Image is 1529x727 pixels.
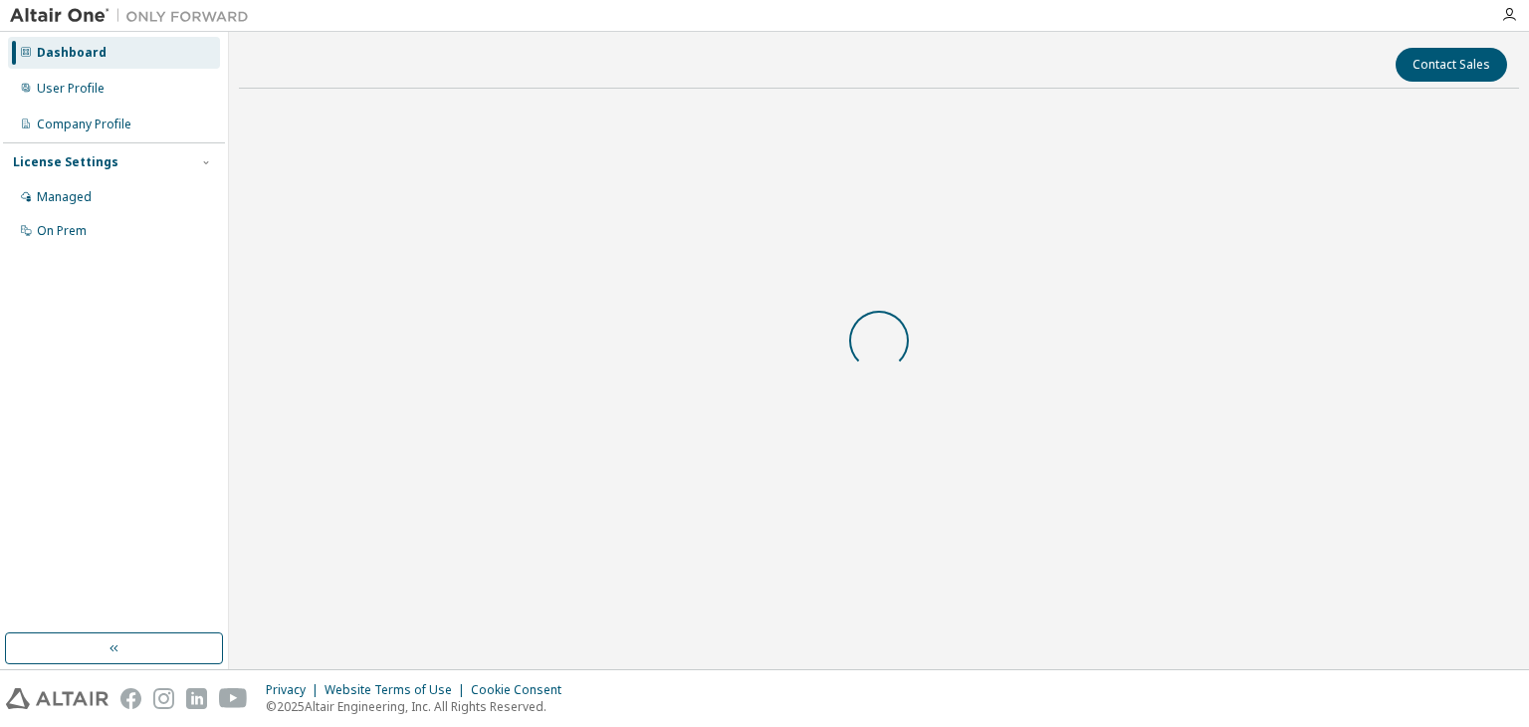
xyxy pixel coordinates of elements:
[10,6,259,26] img: Altair One
[1396,48,1507,82] button: Contact Sales
[266,682,325,698] div: Privacy
[37,189,92,205] div: Managed
[266,698,573,715] p: © 2025 Altair Engineering, Inc. All Rights Reserved.
[153,688,174,709] img: instagram.svg
[37,117,131,132] div: Company Profile
[37,223,87,239] div: On Prem
[471,682,573,698] div: Cookie Consent
[37,45,107,61] div: Dashboard
[13,154,118,170] div: License Settings
[186,688,207,709] img: linkedin.svg
[6,688,109,709] img: altair_logo.svg
[219,688,248,709] img: youtube.svg
[37,81,105,97] div: User Profile
[120,688,141,709] img: facebook.svg
[325,682,471,698] div: Website Terms of Use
